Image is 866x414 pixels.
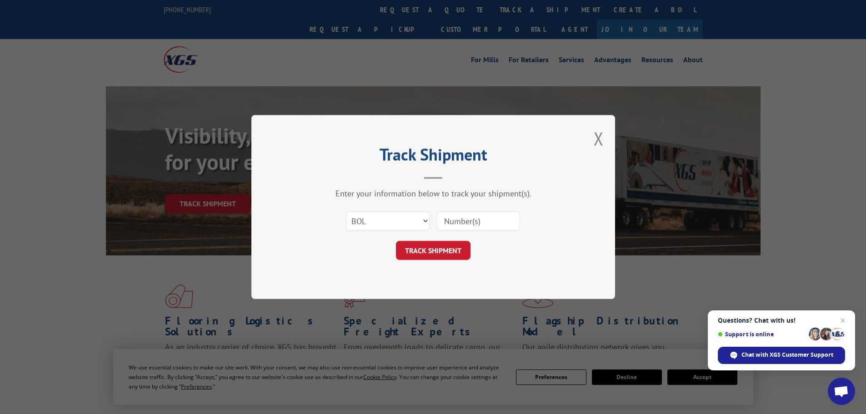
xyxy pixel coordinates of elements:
[718,331,806,338] span: Support is online
[594,126,604,150] button: Close modal
[718,317,845,324] span: Questions? Chat with us!
[436,211,520,230] input: Number(s)
[828,378,855,405] div: Open chat
[297,148,570,165] h2: Track Shipment
[741,351,833,359] span: Chat with XGS Customer Support
[396,241,471,260] button: TRACK SHIPMENT
[297,188,570,199] div: Enter your information below to track your shipment(s).
[837,315,848,326] span: Close chat
[718,347,845,364] div: Chat with XGS Customer Support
